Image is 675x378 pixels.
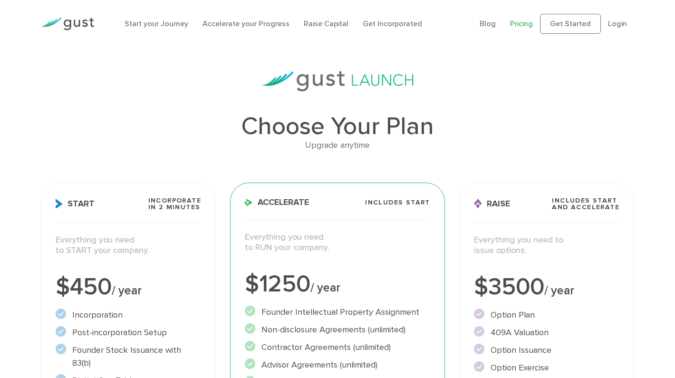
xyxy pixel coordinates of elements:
a: Blog [480,19,496,28]
span: Includes START [365,199,430,206]
span: Accelerate [245,198,309,207]
div: Upgrade anytime [41,139,634,153]
div: $450 [56,275,201,299]
li: Non-disclosure Agreements (unlimited) [245,323,430,336]
a: Pricing [510,19,533,28]
span: / year [310,281,340,295]
p: Everything you need to issue options. [474,235,619,256]
img: Gust Logo [41,18,94,30]
a: Get Started [540,14,601,34]
li: Option Plan [474,309,619,321]
li: Post-incorporation Setup [56,326,201,339]
span: Incorporate in 2 Minutes [148,197,201,211]
p: Everything you need to START your company. [56,235,201,256]
li: Advisor Agreements (unlimited) [245,359,430,371]
img: Raise Icon [474,199,482,209]
span: Includes START and ACCELERATE [552,197,619,211]
li: Founder Stock Issuance with 83(b) [56,344,201,369]
h1: Choose Your Plan [41,114,634,139]
img: gust-launch-logos.svg [261,71,414,91]
a: Raise Capital [304,19,348,28]
a: Get Incorporated [363,19,422,28]
li: Option Exercise [474,361,619,374]
div: $3500 [474,275,619,299]
a: Start your Journey [125,19,188,28]
p: Everything you need to RUN your company. [245,232,430,253]
a: Accelerate your Progress [202,19,289,28]
li: Option Issuance [474,344,619,357]
a: Login [608,19,627,28]
li: 409A Valuation [474,326,619,339]
li: Founder Intellectual Property Assignment [245,306,430,319]
span: / year [112,283,142,298]
div: $1250 [245,272,430,296]
li: Incorporation [56,309,201,321]
span: / year [544,283,574,298]
span: Raise [474,199,510,209]
img: Start Icon X2 [56,199,63,209]
img: Accelerate Icon [245,199,253,206]
li: Contractor Agreements (unlimited) [245,341,430,354]
span: Start [56,199,95,209]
